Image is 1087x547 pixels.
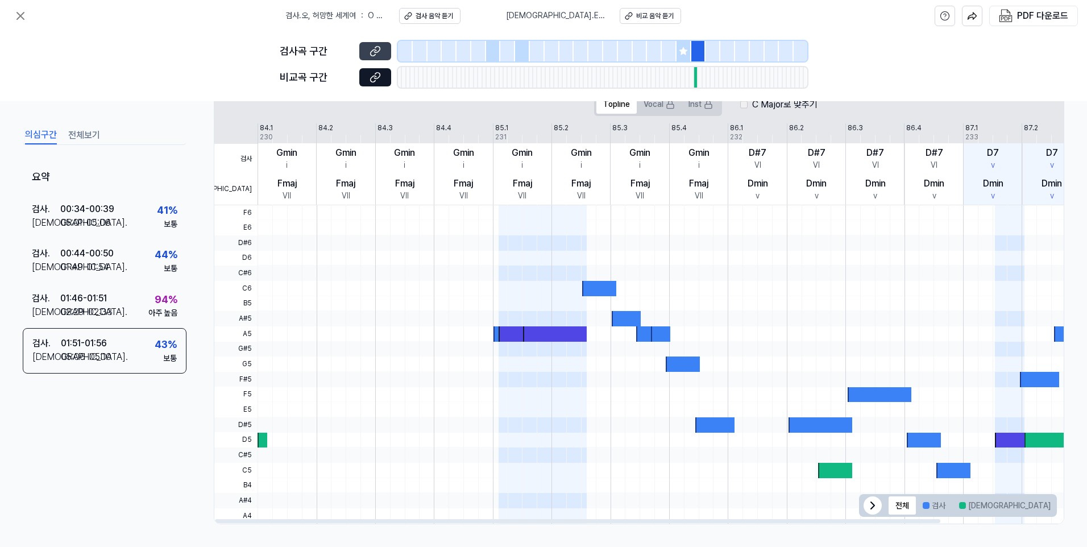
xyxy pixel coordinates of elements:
[967,11,977,21] img: share
[999,9,1013,23] img: PDF Download
[318,123,333,133] div: 84.2
[155,247,177,263] div: 44 %
[554,123,569,133] div: 85.2
[889,496,916,515] button: 전체
[806,177,827,190] div: Dmin
[459,190,468,202] div: VII
[335,146,356,160] div: Gmin
[214,357,258,372] span: G5
[926,146,943,160] div: D#7
[730,123,743,133] div: 86.1
[394,146,415,160] div: Gmin
[571,146,592,160] div: Gmin
[997,6,1071,26] button: PDF 다운로드
[164,263,177,275] div: 보통
[61,350,111,364] div: 05:06 - 05:10
[32,202,60,216] div: 검사 .
[695,190,703,202] div: VII
[749,146,766,160] div: D#7
[214,251,258,266] span: D6
[965,132,978,142] div: 233
[32,337,61,350] div: 검사 .
[596,96,637,114] button: Topline
[214,493,258,508] span: A#4
[813,160,820,171] div: VI
[214,417,258,433] span: D#5
[924,177,944,190] div: Dmin
[280,69,352,86] div: 비교곡 구간
[629,146,650,160] div: Gmin
[571,177,591,190] div: Fmaj
[214,372,258,387] span: F#5
[214,266,258,281] span: C#6
[68,126,100,144] button: 전체보기
[214,296,258,312] span: B5
[1042,177,1062,190] div: Dmin
[214,463,258,478] span: C5
[277,177,297,190] div: Fmaj
[513,177,532,190] div: Fmaj
[612,123,628,133] div: 85.3
[32,247,60,260] div: 검사 .
[935,6,955,26] button: help
[60,247,114,260] div: 00:44 - 00:50
[214,174,258,205] span: [DEMOGRAPHIC_DATA]
[577,190,586,202] div: VII
[25,126,57,144] button: 의심구간
[637,96,682,114] button: Vocal
[991,160,995,171] div: v
[630,177,650,190] div: Fmaj
[454,177,473,190] div: Fmaj
[698,160,700,171] div: i
[285,10,385,22] span: 검사 . 오, 허망한 세계여 ： O hollow world
[872,160,879,171] div: VI
[377,123,393,133] div: 84.3
[682,96,720,114] button: Inst
[395,177,414,190] div: Fmaj
[214,235,258,251] span: D#6
[965,123,978,133] div: 87.1
[276,146,297,160] div: Gmin
[32,260,60,274] div: [DEMOGRAPHIC_DATA] .
[32,216,60,230] div: [DEMOGRAPHIC_DATA] .
[952,496,1057,515] button: [DEMOGRAPHIC_DATA]
[416,11,453,21] div: 검사 음악 듣기
[916,496,952,515] button: 검사
[1050,190,1054,202] div: v
[214,432,258,447] span: D5
[688,146,710,160] div: Gmin
[280,43,352,60] div: 검사곡 구간
[163,353,177,364] div: 보통
[345,160,347,171] div: i
[404,160,405,171] div: i
[639,160,641,171] div: i
[32,305,60,318] div: [DEMOGRAPHIC_DATA] .
[336,177,355,190] div: Fmaj
[214,220,258,235] span: E6
[400,190,409,202] div: VII
[931,160,937,171] div: VI
[260,123,273,133] div: 84.1
[463,160,464,171] div: i
[754,160,761,171] div: VI
[214,326,258,342] span: A5
[32,350,61,364] div: [DEMOGRAPHIC_DATA] .
[214,447,258,463] span: C#5
[636,190,644,202] div: VII
[286,160,288,171] div: i
[815,190,819,202] div: v
[620,8,681,24] button: 비교 음악 듣기
[848,123,863,133] div: 86.3
[756,190,760,202] div: v
[157,202,177,218] div: 41 %
[214,144,258,175] span: 검사
[1050,160,1054,171] div: v
[808,146,825,160] div: D#7
[342,190,350,202] div: VII
[580,160,582,171] div: i
[453,146,474,160] div: Gmin
[399,8,460,24] button: 검사 음악 듣기
[214,342,258,357] span: G#5
[214,311,258,326] span: A#5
